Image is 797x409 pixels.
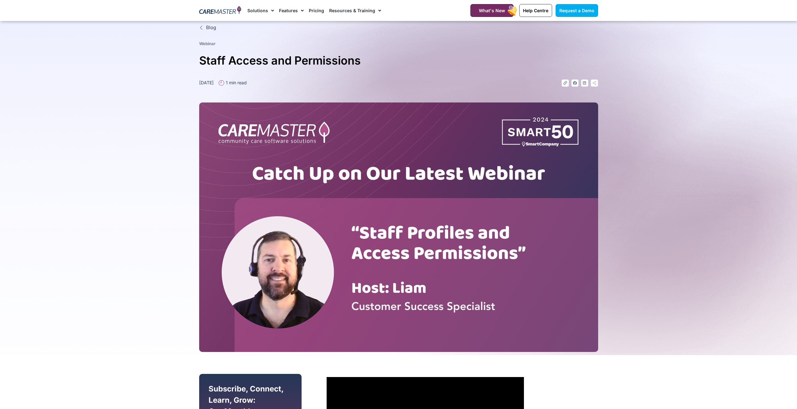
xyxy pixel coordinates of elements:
[199,24,598,31] a: Blog
[559,8,594,13] span: Request a Demo
[199,6,241,15] img: CareMaster Logo
[556,4,598,17] a: Request a Demo
[199,51,598,70] h1: Staff Access and Permissions
[199,41,215,46] a: Webinar
[470,4,514,17] a: What's New
[224,79,247,86] span: 1 min read
[199,102,598,352] img: CareMaster webinar tile featuring the session 'Staff Profiles and Access Permissions' hosted by L...
[204,24,216,31] span: Blog
[479,8,505,13] span: What's New
[199,80,214,85] time: [DATE]
[519,4,552,17] a: Help Centre
[523,8,548,13] span: Help Centre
